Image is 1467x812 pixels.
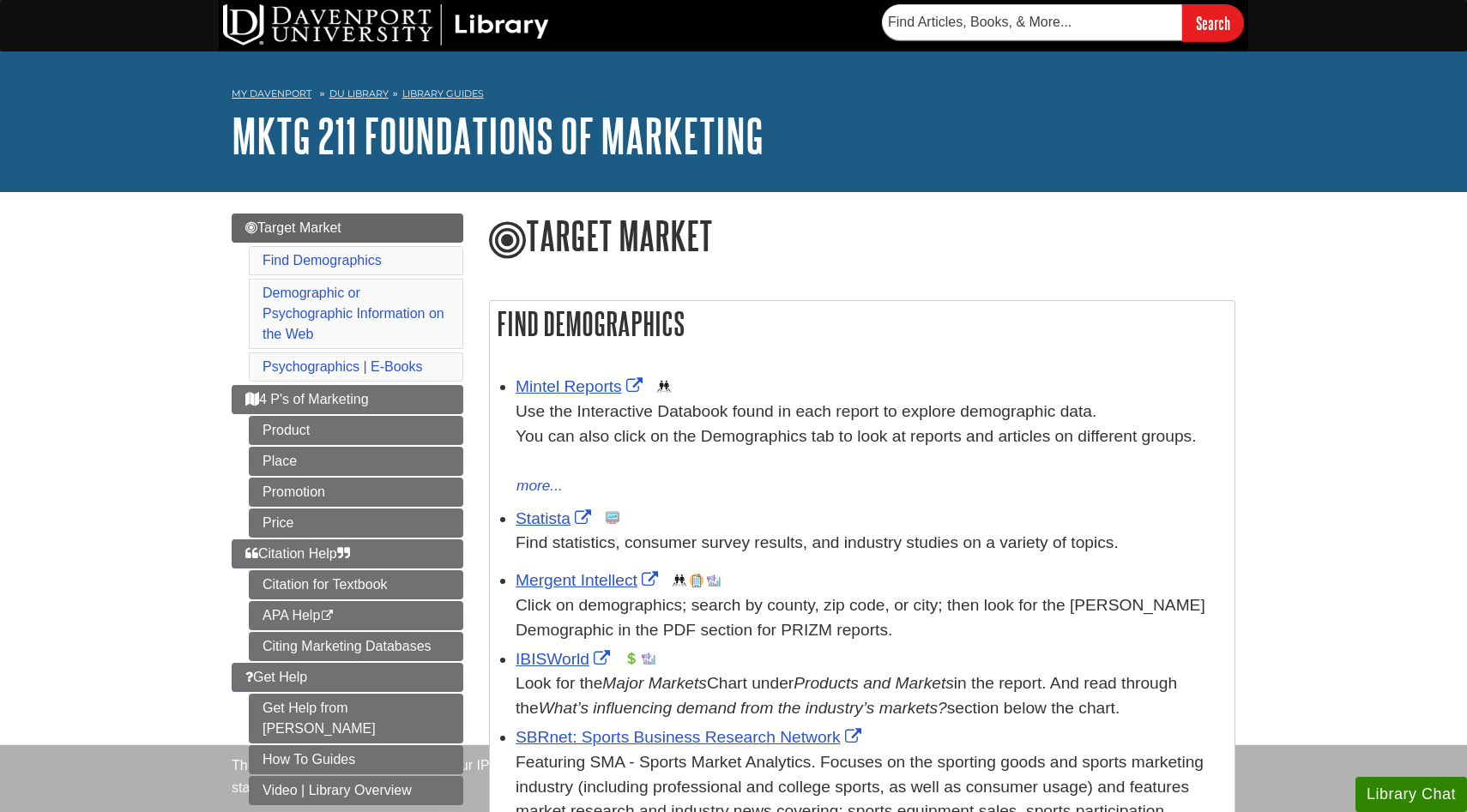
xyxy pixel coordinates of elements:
img: DU Library [223,4,549,45]
span: Citation Help [245,546,350,561]
a: Target Market [232,214,463,243]
img: Statistics [606,511,619,525]
a: Promotion [249,478,463,507]
a: Video | Library Overview [249,776,463,805]
a: Citation for Textbook [249,570,463,599]
a: DU Library [329,87,389,99]
img: Financial Report [625,652,638,665]
form: Searches DU Library's articles, books, and more [882,4,1244,41]
div: Look for the Chart under in the report. And read through the section below the chart. [516,671,1226,721]
input: Find Articles, Books, & More... [882,4,1182,40]
input: Search [1182,4,1244,41]
a: Find Demographics [263,253,382,268]
i: What’s influencing demand from the industry’s markets? [539,699,947,717]
h1: Target Market [489,214,1235,262]
a: Link opens in new window [516,571,662,589]
a: APA Help [249,601,463,630]
a: MKTG 211 Foundations of Marketing [232,109,764,162]
a: Link opens in new window [516,377,647,395]
div: Click on demographics; search by county, zip code, or city; then look for the [PERSON_NAME] Demog... [516,593,1226,643]
img: Demographics [673,574,686,587]
p: Find statistics, consumer survey results, and industry studies on a variety of topics. [516,531,1226,556]
nav: breadcrumb [232,82,1235,110]
a: Citation Help [232,539,463,568]
img: Demographics [657,380,671,394]
img: Industry Report [642,652,655,665]
i: This link opens in a new window [320,611,335,622]
img: Company Information [690,574,703,587]
span: Get Help [245,670,307,684]
a: Demographic or Psychographic Information on the Web [263,286,444,341]
a: Get Help from [PERSON_NAME] [249,694,463,743]
a: 4 P's of Marketing [232,385,463,414]
button: Library Chat [1355,777,1467,812]
a: Link opens in new window [516,650,614,668]
a: Product [249,416,463,445]
a: Link opens in new window [516,728,866,746]
a: Citing Marketing Databases [249,632,463,661]
a: Library Guides [402,87,484,99]
a: Place [249,447,463,476]
button: more... [516,474,564,498]
a: Price [249,508,463,538]
div: Use the Interactive Databook found in each report to explore demographic data. You can also click... [516,400,1226,473]
h2: Find Demographics [490,301,1235,346]
span: Target Market [245,220,341,235]
a: How To Guides [249,745,463,774]
a: Link opens in new window [516,509,595,527]
a: My Davenport [232,87,311,101]
a: Psychographics | E-Books [263,359,422,374]
a: Get Help [232,663,463,692]
i: Major Markets [602,674,707,692]
span: 4 P's of Marketing [245,392,369,406]
img: Industry Report [707,574,721,587]
i: Products and Markets [794,674,954,692]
